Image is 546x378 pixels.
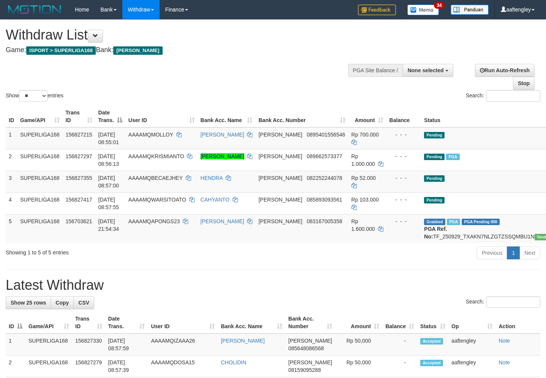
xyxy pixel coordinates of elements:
span: [DATE] 08:55:01 [98,132,119,145]
b: PGA Ref. No: [424,226,447,240]
th: Amount: activate to sort column ascending [348,106,386,127]
a: [PERSON_NAME] [221,338,264,344]
span: [PERSON_NAME] [258,218,302,224]
td: 1 [6,127,17,149]
span: Rp 700.000 [351,132,379,138]
span: [DATE] 08:56:13 [98,153,119,167]
span: Marked by aafchhiseyha [447,219,460,225]
div: - - - [389,131,418,138]
span: Rp 103.000 [351,197,379,203]
span: Copy 083167005358 to clipboard [307,218,342,224]
a: CSV [73,296,94,309]
td: AAAAMQDOSA15 [148,356,218,377]
td: Rp 50,000 [335,334,382,356]
span: [DATE] 21:54:34 [98,218,119,232]
a: Note [499,359,510,365]
td: 2 [6,356,25,377]
a: Next [519,246,540,259]
label: Search: [466,90,540,102]
th: Date Trans.: activate to sort column ascending [105,312,148,334]
td: SUPERLIGA168 [17,149,63,171]
td: - [382,334,417,356]
td: 2 [6,149,17,171]
span: Copy 08159095288 to clipboard [288,367,321,373]
span: AAAAMQWARSITOATO [128,197,186,203]
span: ISPORT > SUPERLIGA168 [26,46,96,55]
th: ID: activate to sort column descending [6,312,25,334]
th: Amount: activate to sort column ascending [335,312,382,334]
span: [PERSON_NAME] [258,132,302,138]
th: Bank Acc. Number: activate to sort column ascending [255,106,348,127]
td: 1 [6,334,25,356]
td: - [382,356,417,377]
a: Stop [513,77,535,90]
span: AAAAMQBECAEJHEY [128,175,183,181]
td: AAAAMQIZAAA26 [148,334,218,356]
td: 3 [6,171,17,192]
span: Copy 085893093561 to clipboard [307,197,342,203]
span: Marked by aafandaneth [446,154,459,160]
span: PGA Pending [462,219,500,225]
a: Note [499,338,510,344]
a: Copy [51,296,74,309]
span: 156703621 [66,218,92,224]
span: [PERSON_NAME] [113,46,162,55]
span: Grabbed [424,219,445,225]
th: Game/API: activate to sort column ascending [25,312,72,334]
span: Show 25 rows [11,300,46,306]
a: [PERSON_NAME] [201,218,244,224]
label: Show entries [6,90,63,102]
td: [DATE] 08:57:59 [105,334,148,356]
th: Balance: activate to sort column ascending [382,312,417,334]
span: AAAAMQMOLLOY [128,132,173,138]
span: [DATE] 08:57:00 [98,175,119,189]
th: User ID: activate to sort column ascending [148,312,218,334]
th: Date Trans.: activate to sort column descending [95,106,125,127]
a: CHOLIDIN [221,359,246,365]
td: [DATE] 08:57:39 [105,356,148,377]
th: User ID: activate to sort column ascending [125,106,198,127]
a: Previous [477,246,507,259]
span: AAAAMQKRISMIANTO [128,153,184,159]
span: Accepted [420,338,443,345]
span: None selected [408,67,444,73]
span: [PERSON_NAME] [288,359,332,365]
a: Run Auto-Refresh [475,64,535,77]
span: 156827355 [66,175,92,181]
span: 156827297 [66,153,92,159]
span: Pending [424,132,445,138]
div: - - - [389,152,418,160]
span: Pending [424,175,445,182]
span: Copy 082252244078 to clipboard [307,175,342,181]
a: [PERSON_NAME] [201,132,244,138]
th: Bank Acc. Name: activate to sort column ascending [218,312,285,334]
th: Status: activate to sort column ascending [417,312,448,334]
th: Game/API: activate to sort column ascending [17,106,63,127]
th: Bank Acc. Number: activate to sort column ascending [285,312,335,334]
div: - - - [389,174,418,182]
th: Action [495,312,540,334]
th: Trans ID: activate to sort column ascending [72,312,105,334]
h1: Withdraw List [6,27,356,43]
span: Pending [424,197,445,203]
td: aaftengley [448,334,495,356]
a: [PERSON_NAME] [201,153,244,159]
span: Rp 1.000.000 [351,153,375,167]
a: Show 25 rows [6,296,51,309]
span: 34 [434,2,444,9]
td: 5 [6,214,17,243]
th: Bank Acc. Name: activate to sort column ascending [198,106,256,127]
span: Rp 52.000 [351,175,376,181]
td: SUPERLIGA168 [17,192,63,214]
h1: Latest Withdraw [6,278,540,293]
td: 156827330 [72,334,105,356]
td: SUPERLIGA168 [17,171,63,192]
div: - - - [389,218,418,225]
span: [PERSON_NAME] [258,175,302,181]
div: - - - [389,196,418,203]
input: Search: [486,296,540,308]
span: [PERSON_NAME] [288,338,332,344]
span: Copy 0895401556546 to clipboard [307,132,345,138]
td: aaftengley [448,356,495,377]
td: 4 [6,192,17,214]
